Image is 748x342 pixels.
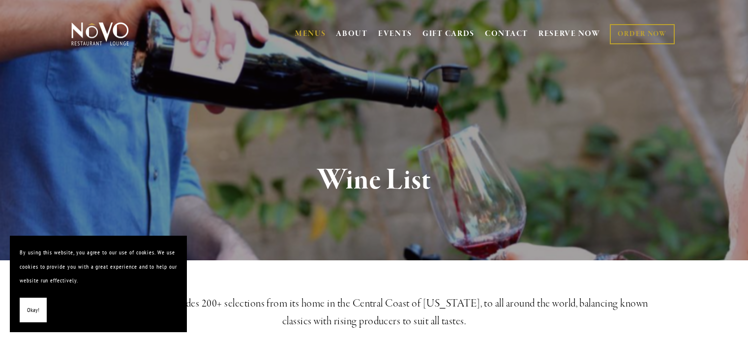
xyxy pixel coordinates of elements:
[422,25,475,43] a: GIFT CARDS
[485,25,528,43] a: CONTACT
[20,298,47,323] button: Okay!
[69,22,131,46] img: Novo Restaurant &amp; Lounge
[88,295,661,330] h3: Novo’s wine list includes 200+ selections from its home in the Central Coast of [US_STATE], to al...
[610,24,674,44] a: ORDER NOW
[539,25,600,43] a: RESERVE NOW
[27,303,39,317] span: Okay!
[295,29,326,39] a: MENUS
[88,164,661,196] h1: Wine List
[336,29,368,39] a: ABOUT
[20,246,177,288] p: By using this website, you agree to our use of cookies. We use cookies to provide you with a grea...
[378,29,412,39] a: EVENTS
[10,236,187,332] section: Cookie banner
